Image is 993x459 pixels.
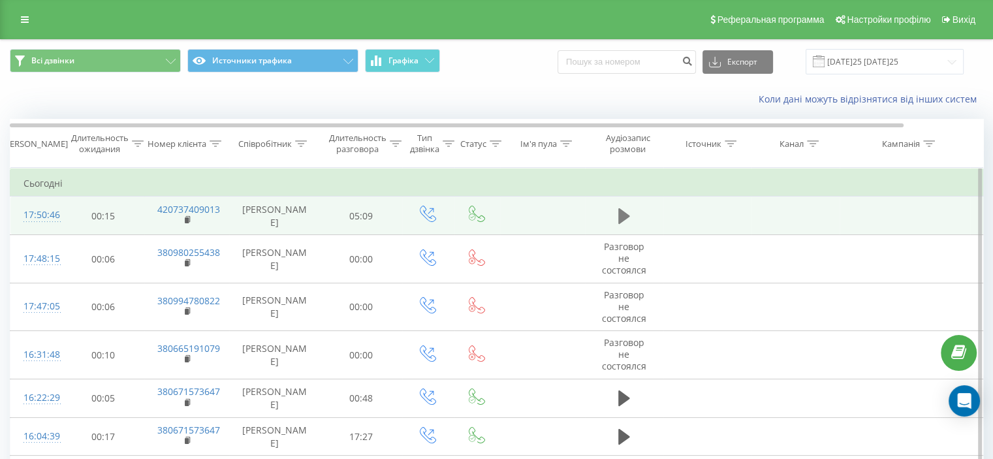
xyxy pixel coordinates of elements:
font: Реферальная программа [717,14,825,25]
a: 380994780822 [157,294,220,307]
font: [PERSON_NAME] [2,138,68,150]
button: Графіка [365,49,440,72]
font: Співробітник [238,138,292,150]
a: 380665191079 [157,342,220,355]
font: Разговор не состоялся [602,240,646,276]
font: 16:22:29 [24,391,60,404]
font: [PERSON_NAME] [242,203,307,229]
font: Канал [780,138,804,150]
font: 17:50:46 [24,208,60,221]
font: 00:48 [349,392,373,404]
font: Кампанія [882,138,920,150]
font: 16:04:39 [24,430,60,442]
font: 00:10 [91,349,115,361]
font: Істочник [686,138,721,150]
a: 380671573647 [157,385,220,398]
button: Експорт [702,50,773,74]
font: Аудіозапис розмови [606,132,650,155]
font: [PERSON_NAME] [242,246,307,272]
font: 17:48:15 [24,252,60,264]
font: Тип дзвінка [410,132,439,155]
font: 00:00 [349,301,373,313]
font: 00:00 [349,253,373,265]
font: 16:31:48 [24,348,60,360]
font: Разговор не состоялся [602,289,646,324]
font: 05:09 [349,210,373,222]
font: Експорт [727,56,757,67]
a: Коли дані можуть відрізнятися від інших систем [759,93,983,105]
font: Сьогодні [24,177,63,189]
font: 00:06 [91,253,115,265]
font: Всі дзвінки [31,55,74,66]
font: 17:27 [349,430,373,443]
font: 00:17 [91,430,115,443]
font: [PERSON_NAME] [242,424,307,449]
font: 00:06 [91,301,115,313]
font: Источники трафика [212,55,292,66]
font: Разговор не состоялся [602,336,646,372]
input: Пошук за номером [558,50,696,74]
font: Вихід [953,14,975,25]
a: 380671573647 [157,424,220,436]
font: Коли дані можуть відрізнятися від інших систем [759,93,977,105]
font: 00:05 [91,392,115,404]
a: 380980255438 [157,246,220,259]
button: Источники трафика [187,49,358,72]
button: Всі дзвінки [10,49,181,72]
font: Длительность разговора [329,132,386,155]
font: 00:00 [349,349,373,361]
font: Длительность ожидания [71,132,129,155]
font: [PERSON_NAME] [242,385,307,411]
font: [PERSON_NAME] [242,294,307,320]
font: 00:15 [91,210,115,222]
a: 420737409013 [157,203,220,215]
div: Відкрити Intercom Messenger [949,385,980,417]
font: [PERSON_NAME] [242,342,307,368]
font: Номер клієнта [148,138,206,150]
font: 17:47:05 [24,300,60,312]
font: Настройки профілю [847,14,930,25]
font: Ім'я пула [520,138,557,150]
font: Статус [460,138,486,150]
font: Графіка [388,55,418,66]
